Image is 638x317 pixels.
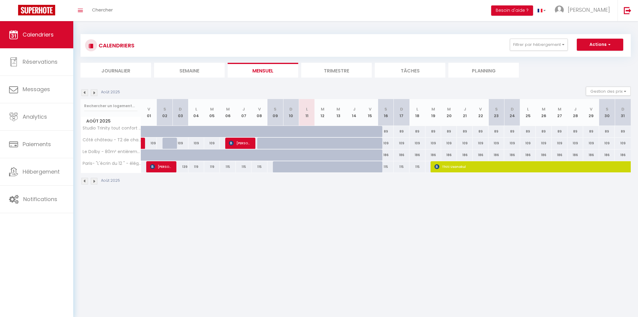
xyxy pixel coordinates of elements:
[536,126,551,137] div: 89
[441,126,457,137] div: 89
[336,106,340,112] abbr: M
[23,58,58,66] span: Réservations
[172,99,188,126] th: 03
[289,106,292,112] abbr: D
[228,63,298,78] li: Mensuel
[624,7,631,14] img: logout
[147,106,150,112] abbr: V
[23,31,54,38] span: Calendriers
[504,126,520,137] div: 89
[583,99,599,126] th: 29
[23,113,47,120] span: Analytics
[409,149,425,161] div: 186
[394,149,409,161] div: 186
[236,161,251,172] div: 115
[18,5,55,15] img: Super Booking
[179,106,182,112] abbr: D
[488,126,504,137] div: 89
[567,126,583,137] div: 89
[82,149,142,154] span: Le Dolby - 80m² entièrement climatisé
[441,149,457,161] div: 186
[504,99,520,126] th: 24
[204,161,220,172] div: 119
[81,117,141,126] span: Août 2025
[504,138,520,149] div: 109
[346,99,362,126] th: 14
[511,106,514,112] abbr: D
[154,63,225,78] li: Semaine
[188,99,204,126] th: 04
[23,195,57,203] span: Notifications
[362,99,378,126] th: 15
[473,149,488,161] div: 186
[457,99,472,126] th: 21
[583,149,599,161] div: 186
[536,138,551,149] div: 109
[274,106,276,112] abbr: S
[242,106,245,112] abbr: J
[599,99,615,126] th: 30
[510,39,568,51] button: Filtrer par hébergement
[195,106,197,112] abbr: L
[101,178,120,184] p: Août 2025
[400,106,403,112] abbr: D
[101,89,120,95] p: Août 2025
[315,99,330,126] th: 12
[425,99,441,126] th: 19
[141,138,157,149] div: 109
[283,99,299,126] th: 10
[558,106,561,112] abbr: M
[409,126,425,137] div: 89
[552,99,567,126] th: 27
[567,138,583,149] div: 109
[384,106,387,112] abbr: S
[606,106,608,112] abbr: S
[220,99,235,126] th: 06
[150,161,171,172] span: [PERSON_NAME]
[552,126,567,137] div: 89
[527,106,529,112] abbr: L
[301,63,372,78] li: Trimestre
[473,138,488,149] div: 109
[520,138,536,149] div: 109
[542,106,545,112] abbr: M
[441,99,457,126] th: 20
[416,106,418,112] abbr: L
[425,138,441,149] div: 109
[552,149,567,161] div: 186
[306,106,308,112] abbr: L
[226,106,230,112] abbr: M
[488,149,504,161] div: 186
[599,138,615,149] div: 109
[621,106,624,112] abbr: D
[81,63,151,78] li: Journalier
[431,106,435,112] abbr: M
[188,138,204,149] div: 109
[378,161,393,172] div: 115
[520,99,536,126] th: 25
[590,106,592,112] abbr: V
[188,161,204,172] div: 119
[92,7,113,13] span: Chercher
[141,99,157,126] th: 01
[23,85,50,93] span: Messages
[23,140,51,148] span: Paiements
[210,106,214,112] abbr: M
[409,99,425,126] th: 18
[251,99,267,126] th: 08
[583,138,599,149] div: 109
[378,99,393,126] th: 16
[172,138,188,149] div: 109
[394,161,409,172] div: 115
[491,5,533,16] button: Besoin d'aide ?
[520,149,536,161] div: 186
[457,138,472,149] div: 109
[615,99,631,126] th: 31
[375,63,445,78] li: Tâches
[378,138,393,149] div: 109
[615,149,631,161] div: 186
[394,99,409,126] th: 17
[536,149,551,161] div: 186
[568,6,610,14] span: [PERSON_NAME]
[586,87,631,96] button: Gestion des prix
